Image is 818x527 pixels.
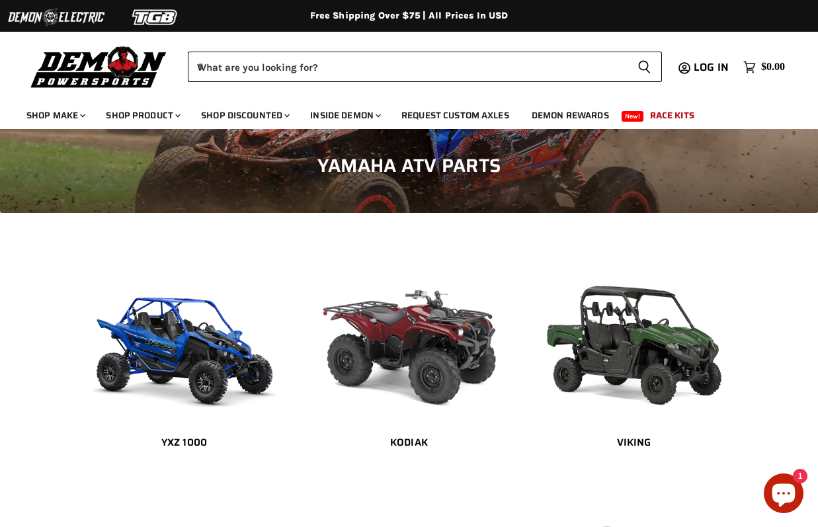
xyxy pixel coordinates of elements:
[191,102,298,129] a: Shop Discounted
[627,52,662,82] button: Search
[188,52,627,82] input: When autocomplete results are available use up and down arrows to review and enter to select
[17,102,93,129] a: Shop Make
[85,436,284,450] h2: YXZ 1000
[96,102,188,129] a: Shop Product
[20,155,798,177] h1: Yamaha ATV Parts
[188,52,662,82] form: Product
[310,253,509,418] img: Kodiak
[310,428,509,458] a: Kodiak
[7,5,106,30] img: Demon Electric Logo 2
[17,97,782,129] ul: Main menu
[688,61,737,73] a: Log in
[85,253,284,418] img: YXZ 1000
[761,61,785,73] span: $0.00
[522,102,619,129] a: Demon Rewards
[391,102,519,129] a: Request Custom Axles
[640,102,704,129] a: Race Kits
[300,102,389,129] a: Inside Demon
[535,253,733,418] img: Viking
[26,43,171,90] img: Demon Powersports
[106,5,205,30] img: TGB Logo 2
[310,436,509,450] h2: Kodiak
[535,428,733,458] a: Viking
[694,59,729,75] span: Log in
[622,111,644,122] span: New!
[737,58,792,77] a: $0.00
[760,473,807,516] inbox-online-store-chat: Shopify online store chat
[85,428,284,458] a: YXZ 1000
[535,436,733,450] h2: Viking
